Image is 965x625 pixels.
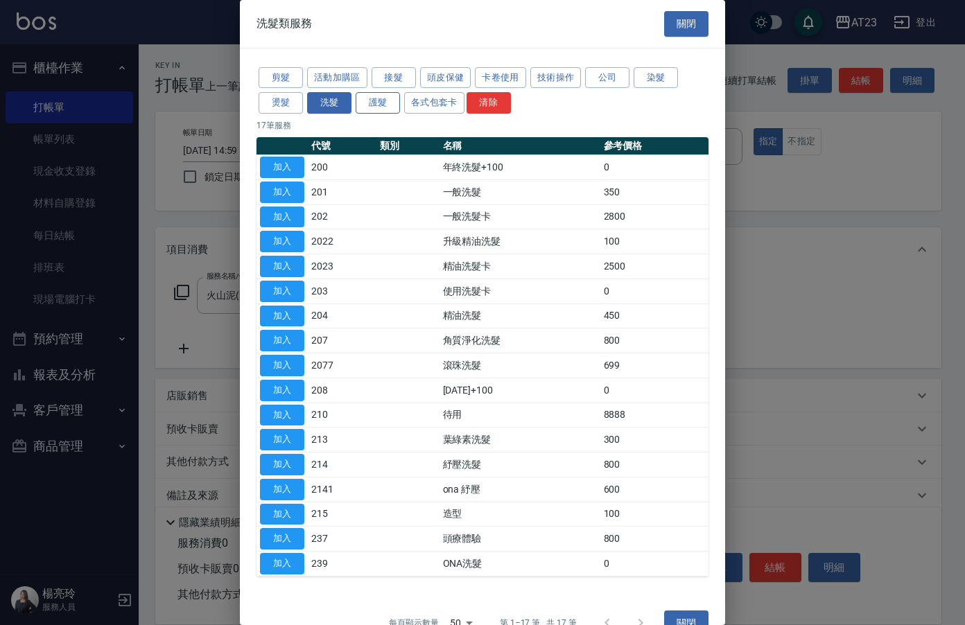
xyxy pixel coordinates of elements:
td: [DATE]+100 [440,378,600,403]
td: 0 [600,155,708,180]
td: 210 [308,403,376,428]
td: 葉綠素洗髮 [440,428,600,452]
button: 加入 [260,553,304,574]
td: 207 [308,328,376,353]
button: 加入 [260,182,304,203]
td: 精油洗髮卡 [440,254,600,279]
th: 代號 [308,137,376,155]
button: 卡卷使用 [475,67,526,89]
th: 類別 [376,137,439,155]
button: 染髮 [634,67,678,89]
td: 213 [308,428,376,452]
button: 公司 [585,67,629,89]
td: 2023 [308,254,376,279]
th: 名稱 [440,137,600,155]
td: 待用 [440,403,600,428]
button: 加入 [260,479,304,500]
td: 450 [600,303,708,328]
button: 加入 [260,281,304,302]
button: 加入 [260,454,304,475]
button: 加入 [260,380,304,401]
td: 升級精油洗髮 [440,229,600,254]
span: 洗髮類服務 [257,17,312,30]
td: 角質淨化洗髮 [440,328,600,353]
td: 2500 [600,254,708,279]
td: ona 紓壓 [440,477,600,502]
button: 加入 [260,206,304,228]
td: 使用洗髮卡 [440,279,600,303]
td: 600 [600,477,708,502]
button: 加入 [260,504,304,525]
td: 紓壓洗髮 [440,452,600,477]
td: 208 [308,378,376,403]
td: 214 [308,452,376,477]
button: 技術操作 [530,67,582,89]
button: 加入 [260,306,304,327]
button: 燙髮 [259,92,303,114]
button: 加入 [260,528,304,549]
button: 加入 [260,256,304,277]
p: 17 筆服務 [257,119,708,132]
td: 2800 [600,204,708,229]
td: 300 [600,428,708,452]
td: 一般洗髮 [440,179,600,204]
button: 加入 [260,231,304,252]
td: 精油洗髮 [440,303,600,328]
button: 頭皮保健 [420,67,471,89]
button: 各式包套卡 [404,92,464,114]
td: 202 [308,204,376,229]
td: 2141 [308,477,376,502]
td: 800 [600,527,708,552]
td: 頭療體驗 [440,527,600,552]
td: 0 [600,552,708,576]
button: 剪髮 [259,67,303,89]
td: 2077 [308,353,376,378]
td: 201 [308,179,376,204]
td: 800 [600,328,708,353]
td: 215 [308,502,376,527]
td: 0 [600,378,708,403]
button: 加入 [260,429,304,450]
button: 加入 [260,330,304,351]
td: 204 [308,303,376,328]
td: 滾珠洗髮 [440,353,600,378]
td: 一般洗髮卡 [440,204,600,229]
button: 關閉 [664,11,708,37]
button: 加入 [260,157,304,178]
button: 加入 [260,405,304,426]
td: 100 [600,229,708,254]
button: 接髮 [372,67,416,89]
td: 237 [308,527,376,552]
td: 年終洗髮+100 [440,155,600,180]
td: 8888 [600,403,708,428]
td: 350 [600,179,708,204]
button: 加入 [260,355,304,376]
button: 活動加購區 [307,67,367,89]
td: 100 [600,502,708,527]
td: 800 [600,452,708,477]
td: 203 [308,279,376,303]
td: 0 [600,279,708,303]
td: 239 [308,552,376,576]
th: 參考價格 [600,137,708,155]
td: 699 [600,353,708,378]
td: ONA洗髮 [440,552,600,576]
button: 清除 [467,92,511,114]
td: 造型 [440,502,600,527]
button: 護髮 [356,92,400,114]
button: 洗髮 [307,92,351,114]
td: 200 [308,155,376,180]
td: 2022 [308,229,376,254]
